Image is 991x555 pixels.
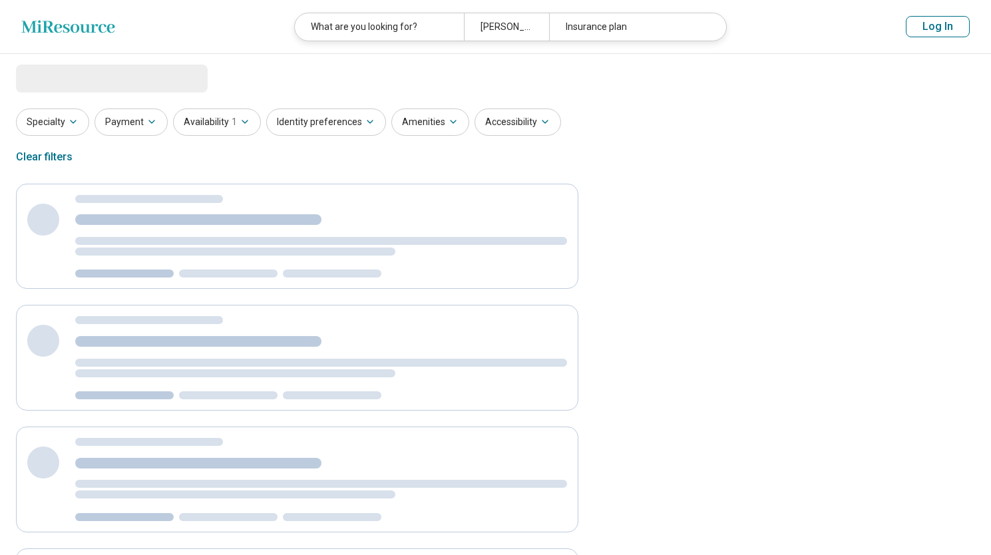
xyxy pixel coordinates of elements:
button: Log In [906,16,970,37]
div: [PERSON_NAME], [GEOGRAPHIC_DATA], [GEOGRAPHIC_DATA] [464,13,548,41]
div: Clear filters [16,141,73,173]
button: Specialty [16,108,89,136]
div: What are you looking for? [295,13,464,41]
button: Availability1 [173,108,261,136]
span: Loading... [16,65,128,91]
button: Payment [95,108,168,136]
button: Amenities [391,108,469,136]
button: Identity preferences [266,108,386,136]
button: Accessibility [475,108,561,136]
span: 1 [232,115,237,129]
div: Insurance plan [549,13,718,41]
